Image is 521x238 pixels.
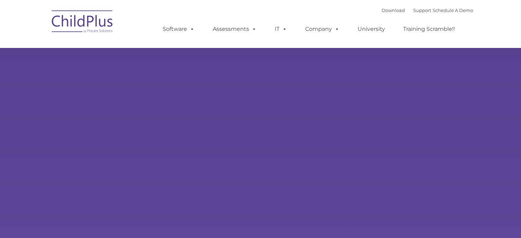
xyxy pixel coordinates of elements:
[396,22,462,36] a: Training Scramble!!
[156,22,201,36] a: Software
[268,22,294,36] a: IT
[433,8,473,13] a: Schedule A Demo
[351,22,392,36] a: University
[298,22,346,36] a: Company
[48,5,117,40] img: ChildPlus by Procare Solutions
[382,8,473,13] font: |
[206,22,263,36] a: Assessments
[413,8,431,13] a: Support
[382,8,405,13] a: Download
